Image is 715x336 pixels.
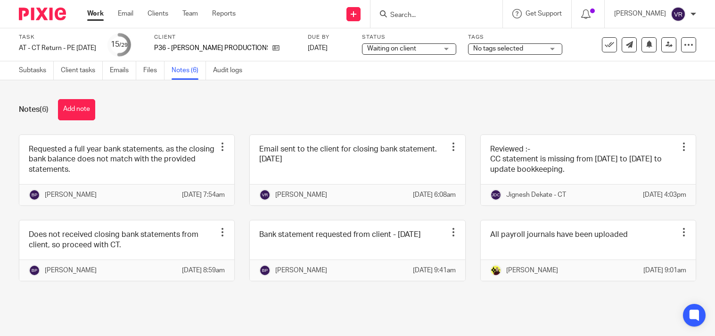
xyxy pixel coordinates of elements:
img: svg%3E [29,265,40,276]
p: [PERSON_NAME] [275,266,327,275]
a: Subtasks [19,61,54,80]
label: Due by [308,34,350,41]
img: svg%3E [259,265,271,276]
p: [DATE] 9:01am [643,266,686,275]
img: svg%3E [490,189,501,201]
p: [PERSON_NAME] [275,190,327,200]
img: Pixie [19,8,66,20]
img: svg%3E [259,189,271,201]
p: [PERSON_NAME] [45,190,97,200]
a: Audit logs [213,61,249,80]
div: 15 [111,39,128,50]
span: Waiting on client [367,45,416,52]
a: Team [182,9,198,18]
span: [DATE] [308,45,328,51]
span: Get Support [526,10,562,17]
a: Work [87,9,104,18]
p: P36 - [PERSON_NAME] PRODUCTIONS LTD [154,43,268,53]
p: [DATE] 7:54am [182,190,225,200]
a: Clients [148,9,168,18]
p: [PERSON_NAME] [45,266,97,275]
label: Tags [468,34,562,41]
label: Client [154,34,296,41]
img: svg%3E [29,189,40,201]
small: /29 [119,42,128,48]
p: [DATE] 4:03pm [643,190,686,200]
p: [PERSON_NAME] [506,266,558,275]
input: Search [389,11,474,20]
p: Jignesh Dekate - CT [506,190,566,200]
div: AT - CT Return - PE 31-03-2025 [19,43,96,53]
a: Email [118,9,133,18]
a: Emails [110,61,136,80]
a: Reports [212,9,236,18]
span: (6) [40,106,49,113]
img: svg%3E [671,7,686,22]
a: Notes (6) [172,61,206,80]
p: [DATE] 6:08am [413,190,456,200]
span: No tags selected [473,45,523,52]
p: [DATE] 9:41am [413,266,456,275]
label: Task [19,34,96,41]
a: Files [143,61,164,80]
p: [DATE] 8:59am [182,266,225,275]
label: Status [362,34,456,41]
button: Add note [58,99,95,120]
img: Megan-Starbridge.jpg [490,265,501,276]
div: AT - CT Return - PE [DATE] [19,43,96,53]
p: [PERSON_NAME] [614,9,666,18]
h1: Notes [19,105,49,115]
a: Client tasks [61,61,103,80]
